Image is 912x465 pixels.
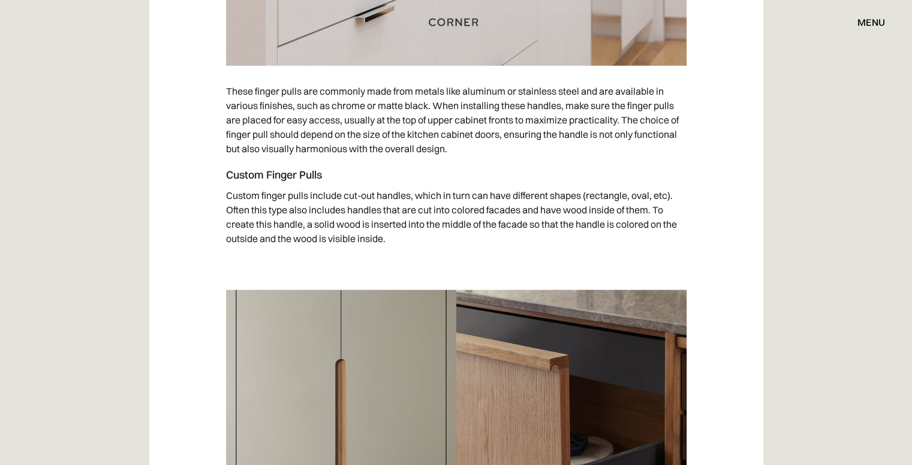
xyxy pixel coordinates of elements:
[845,12,885,32] div: menu
[226,252,687,278] p: ‍
[226,182,687,252] p: Custom finger pulls include cut-out handles, which in turn can have different shapes (rectangle, ...
[421,14,490,30] a: home
[226,168,687,182] h4: Custom Finger Pulls
[857,17,885,27] div: menu
[226,78,687,162] p: These finger pulls are commonly made from metals like aluminum or stainless steel and are availab...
